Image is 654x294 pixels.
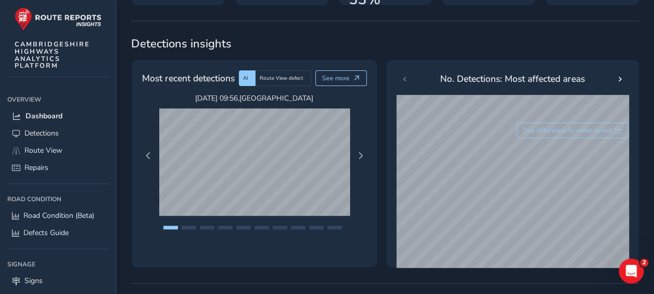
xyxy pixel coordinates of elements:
span: CAMBRIDGESHIRE HIGHWAYS ANALYTICS PLATFORM [15,41,90,69]
span: Route View defect [260,75,303,82]
span: Defects Guide [23,228,69,238]
button: See more [315,70,367,86]
button: Page 1 [163,226,178,229]
button: Previous Page [141,149,156,163]
span: Detections insights [131,36,639,52]
button: Page 2 [182,226,196,229]
div: Overview [7,92,109,107]
div: Route View defect [255,70,311,86]
a: Defects Guide [7,224,109,241]
button: Page 9 [309,226,324,229]
div: AI [239,70,255,86]
span: Road Condition (Beta) [23,211,94,220]
span: Route View [24,145,62,155]
button: Page 6 [254,226,269,229]
span: Repairs [24,163,48,173]
a: Signs [7,272,109,289]
button: See difference for same period [517,123,629,138]
a: Repairs [7,159,109,176]
button: Page 4 [218,226,233,229]
span: Signs [24,276,43,286]
img: rr logo [15,7,101,31]
span: See more [322,74,350,82]
span: AI [243,75,248,82]
span: Most recent detections [142,71,235,85]
a: Dashboard [7,107,109,125]
span: See difference for same period [523,126,612,134]
button: Page 8 [291,226,305,229]
span: [DATE] 09:56 , [GEOGRAPHIC_DATA] [159,93,350,103]
a: Route View [7,142,109,159]
a: Road Condition (Beta) [7,207,109,224]
button: Page 5 [236,226,251,229]
a: Detections [7,125,109,142]
div: Signage [7,256,109,272]
button: Page 3 [200,226,214,229]
span: No. Detections: Most affected areas [440,72,585,85]
span: 2 [640,259,648,267]
button: Next Page [353,149,368,163]
button: Page 10 [327,226,342,229]
span: Dashboard [25,111,62,121]
button: Page 7 [273,226,287,229]
div: Road Condition [7,191,109,207]
iframe: Intercom live chat [619,259,644,284]
span: Detections [24,128,59,138]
